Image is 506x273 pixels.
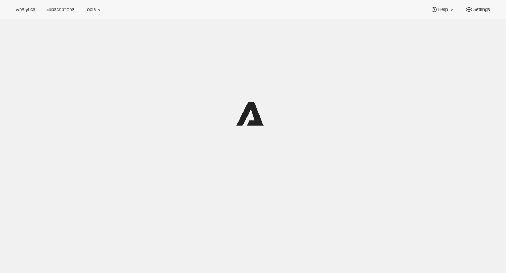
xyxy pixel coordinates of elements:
[461,4,494,15] button: Settings
[16,7,35,12] span: Analytics
[41,4,79,15] button: Subscriptions
[473,7,490,12] span: Settings
[438,7,448,12] span: Help
[84,7,96,12] span: Tools
[12,4,40,15] button: Analytics
[45,7,74,12] span: Subscriptions
[80,4,107,15] button: Tools
[426,4,459,15] button: Help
